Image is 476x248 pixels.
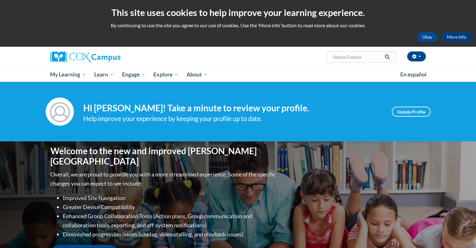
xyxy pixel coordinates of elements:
p: Overall, we are proud to provide you with a more streamlined experience. Some of the specific cha... [50,170,277,188]
a: My Learning [46,67,90,82]
img: Cox Campus [50,51,120,63]
input: Search Courses [332,53,382,61]
li: Enhanced Group Collaboration Tools (Action plans, Group communication and collaboration tools, re... [63,212,277,230]
div: Help improve your experience by keeping your profile up to date. [83,113,382,124]
button: Search [382,53,392,61]
a: Explore [149,67,182,82]
span: Explore [153,71,178,78]
li: Diminished progression issues (site lag, video stalling, and playback issues) [63,230,277,239]
li: Greater Device Compatibility [63,203,277,212]
span: Engage [122,71,146,78]
span: Learn [94,71,114,78]
p: By continuing to use the site you agree to our use of cookies. Use the ‘More info’ button to read... [5,22,471,29]
a: Cox Campus [50,51,169,63]
div: Main menu [41,67,435,82]
a: Engage [118,67,150,82]
a: En español [396,68,431,81]
li: Improved Site Navigation [63,193,277,203]
h4: Hi [PERSON_NAME]! Take a minute to review your profile. [83,103,382,113]
h2: This site uses cookies to help improve your learning experience. [5,6,471,19]
a: More Info [442,32,471,42]
span: My Learning [50,71,86,78]
button: Okay [417,32,437,42]
span: About [187,71,208,78]
h1: Welcome to the new and improved [PERSON_NAME][GEOGRAPHIC_DATA] [50,146,277,167]
a: About [182,67,212,82]
span: En español [400,71,427,78]
iframe: Button to launch messaging window [451,223,471,243]
img: Profile Image [46,98,74,126]
a: Update Profile [392,107,431,117]
button: Account Settings [407,51,426,61]
a: Learn [90,67,118,82]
